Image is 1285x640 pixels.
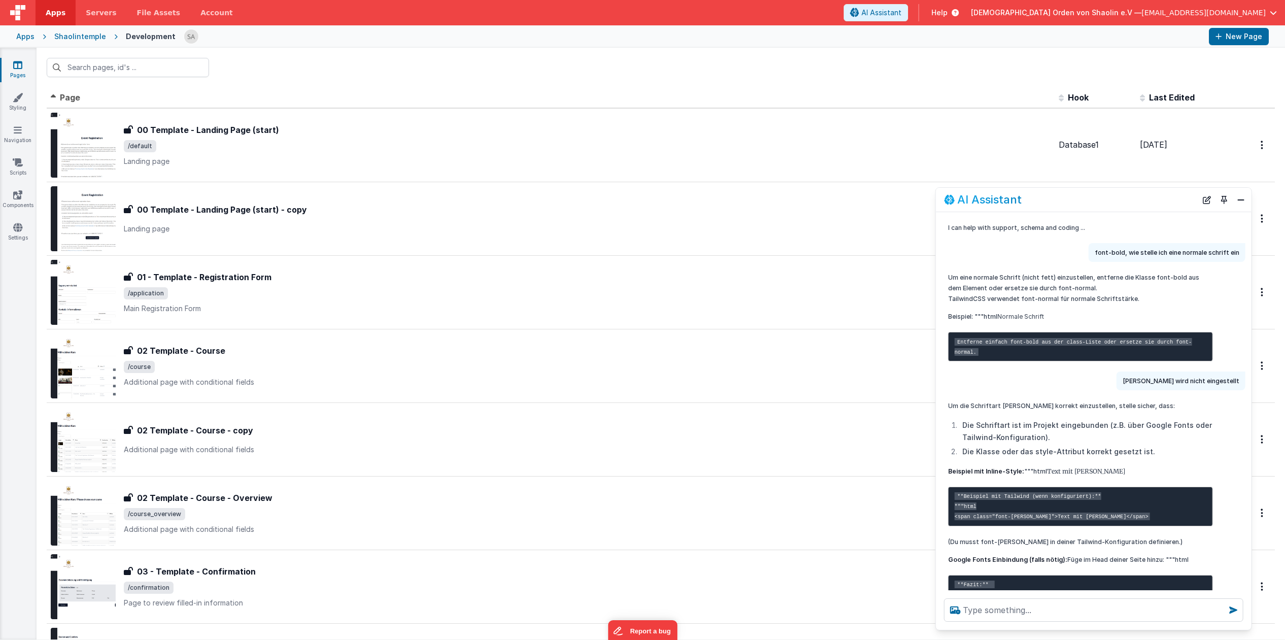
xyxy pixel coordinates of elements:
p: Füge im Head deiner Seite hinzu: """html [948,554,1213,565]
p: Um eine normale Schrift (nicht fett) einzustellen, entferne die Klasse font-bold aus dem Element ... [948,272,1213,304]
li: Die Schriftart ist im Projekt eingebunden (z.B. über Google Fonts oder Tailwind-Konfiguration). [959,419,1213,444]
p: font-bold, wie stelle ich eine normale schrift ein [1095,247,1239,258]
p: """html [948,466,1213,477]
p: (Du musst font-[PERSON_NAME] in deiner Tailwind-Konfiguration definieren.) [948,536,1213,547]
button: New Chat [1200,193,1214,207]
span: Text mit [PERSON_NAME] [1047,467,1125,475]
code: **Fazit:** Wenn [PERSON_NAME] nicht angezeigt wird, fehlt meist die Einbindung oder die Klasse/St... [955,581,1197,619]
strong: Google Fonts Einbindung (falls nötig): [948,556,1067,563]
p: Beispiel: """html [948,311,1213,322]
button: Toggle Pin [1217,193,1231,207]
p: I can help with support, schema and coding ... [948,222,1213,233]
p: [PERSON_NAME] wird nicht eingestellt [1123,376,1239,386]
strong: Beispiel mit Inline-Style: [948,467,1024,475]
span: Normale Schrift [997,313,1044,320]
code: **Beispiel mit Tailwind (wenn konfiguriert):** """html <span class="font-[PERSON_NAME]">Text mit ... [955,492,1150,520]
code: Entferne einfach font-bold aus der class-Liste oder ersetze sie durch font-normal. [955,338,1192,356]
li: Die Klasse oder das style-Attribut korrekt gesetzt ist. [959,446,1213,458]
button: Close [1234,193,1247,207]
h2: AI Assistant [957,193,1022,206]
p: Um die Schriftart [PERSON_NAME] korrekt einzustellen, stelle sicher, dass: [948,400,1213,411]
